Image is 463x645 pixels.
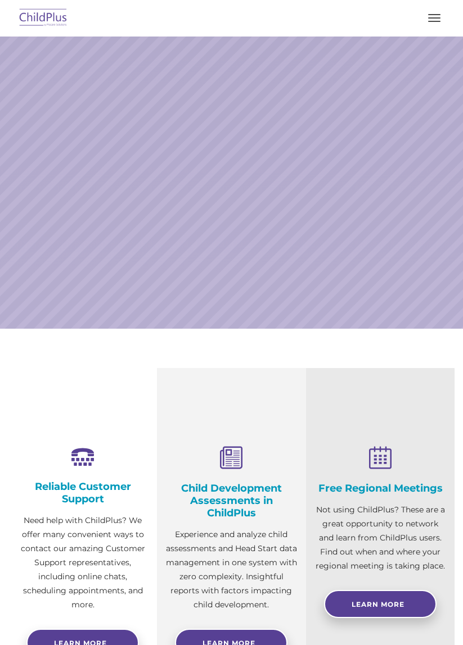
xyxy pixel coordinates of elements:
[165,482,297,519] h4: Child Development Assessments in ChildPlus
[314,503,446,573] p: Not using ChildPlus? These are a great opportunity to network and learn from ChildPlus users. Fin...
[17,514,149,612] p: Need help with ChildPlus? We offer many convenient ways to contact our amazing Customer Support r...
[17,5,70,31] img: ChildPlus by Procare Solutions
[352,600,404,608] span: Learn More
[165,528,297,612] p: Experience and analyze child assessments and Head Start data management in one system with zero c...
[314,482,446,494] h4: Free Regional Meetings
[17,480,149,505] h4: Reliable Customer Support
[324,590,437,618] a: Learn More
